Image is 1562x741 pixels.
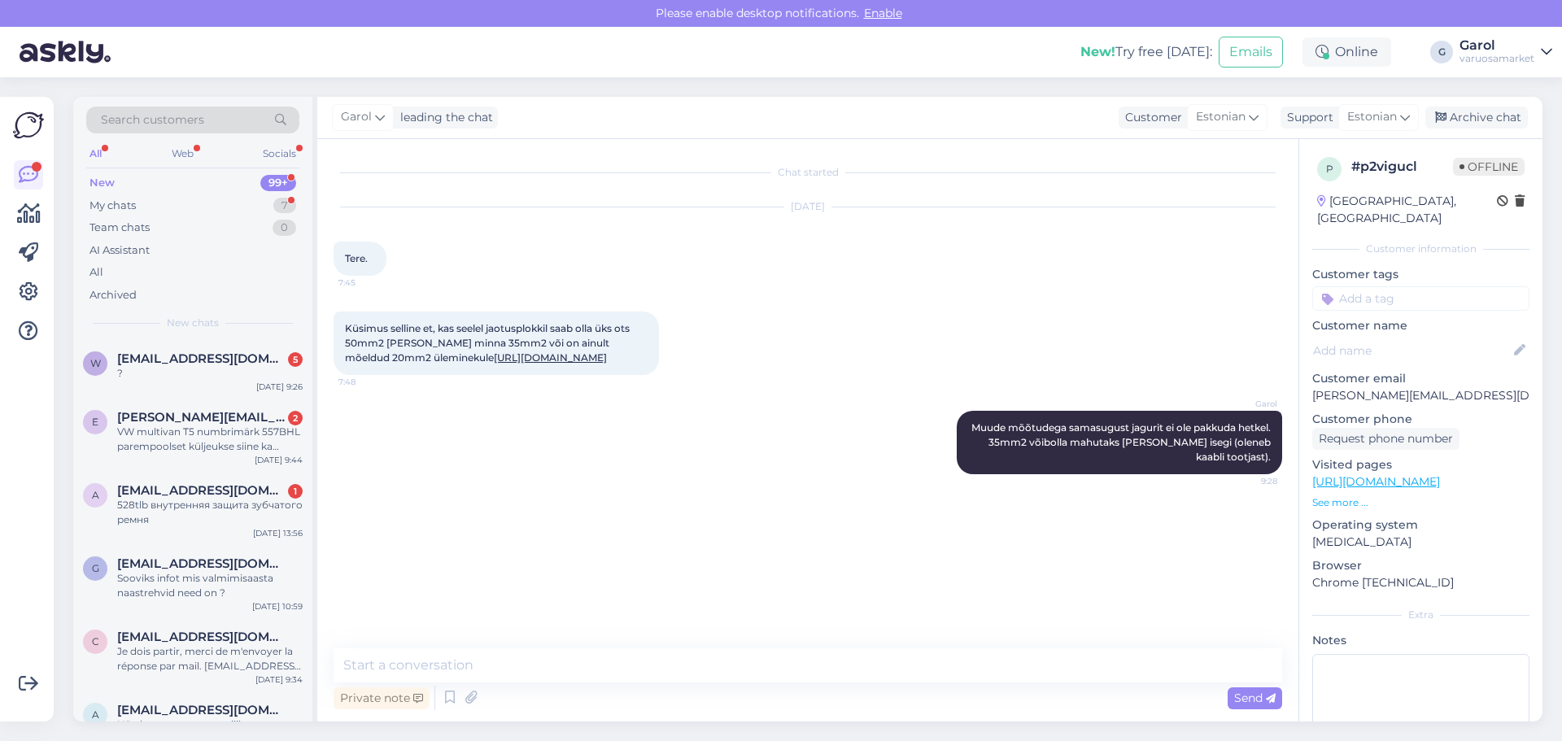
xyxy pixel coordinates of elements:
div: [GEOGRAPHIC_DATA], [GEOGRAPHIC_DATA] [1317,193,1497,227]
div: # p2vigucl [1351,157,1453,177]
div: 0 [273,220,296,236]
span: Search customers [101,111,204,129]
div: Web [168,143,197,164]
div: VW multivan T5 numbrimärk 557BHL parempoolset küljeukse siine ka müüte ja need Teil kodulehel [PE... [117,425,303,454]
span: gerlivaltin@gmail.com [117,556,286,571]
span: 7:48 [338,376,399,388]
img: Askly Logo [13,110,44,141]
a: Garolvaruosamarket [1459,39,1552,65]
div: Je dois partir, merci de m'envoyer la réponse par mail. [EMAIL_ADDRESS][DOMAIN_NAME] [117,644,303,673]
a: [URL][DOMAIN_NAME] [1312,474,1440,489]
p: Notes [1312,632,1529,649]
div: [DATE] 10:59 [252,600,303,612]
div: Sooviks infot mis valmimisaasta naastrehvid need on ? [117,571,303,600]
p: See more ... [1312,495,1529,510]
div: leading the chat [394,109,493,126]
div: 2 [288,411,303,425]
div: 99+ [260,175,296,191]
a: [URL][DOMAIN_NAME] [494,351,607,364]
div: New [89,175,115,191]
span: Garol [1216,398,1277,410]
div: Archived [89,287,137,303]
span: Estonian [1347,108,1397,126]
span: Estonian [1196,108,1246,126]
span: wirus655@hotmail.com [117,351,286,366]
div: AI Assistant [89,242,150,259]
div: [DATE] 9:34 [255,673,303,686]
p: [PERSON_NAME][EMAIL_ADDRESS][DOMAIN_NAME] [1312,387,1529,404]
div: All [86,143,105,164]
span: 7:45 [338,277,399,289]
div: [DATE] 9:44 [255,454,303,466]
span: c [92,635,99,647]
div: Online [1302,37,1391,67]
p: Customer name [1312,317,1529,334]
input: Add name [1313,342,1511,360]
p: Customer email [1312,370,1529,387]
div: [DATE] [334,199,1282,214]
button: Emails [1219,37,1283,68]
div: Request phone number [1312,428,1459,450]
div: Garol [1459,39,1534,52]
span: Tere. [345,252,368,264]
div: Support [1281,109,1333,126]
span: E [92,416,98,428]
input: Add a tag [1312,286,1529,311]
div: 528tlb внутренняя защита зубчатого ремня [117,498,303,527]
div: All [89,264,103,281]
div: 1 [288,484,303,499]
div: ? [117,366,303,381]
div: Private note [334,687,430,709]
div: Chat started [334,165,1282,180]
span: cedterrasson@live.fr [117,630,286,644]
div: Extra [1312,608,1529,622]
span: Küsimus selline et, kas seelel jaotusplokkil saab olla üks ots 50mm2 [PERSON_NAME] minna 35mm2 võ... [345,322,632,364]
span: Erik.molder12@gmail.com [117,410,286,425]
div: 5 [288,352,303,367]
span: Garol [341,108,372,126]
span: Anneliisjuhandi@gmail.com [117,703,286,717]
p: Operating system [1312,517,1529,534]
span: g [92,562,99,574]
div: Team chats [89,220,150,236]
span: New chats [167,316,219,330]
div: varuosamarket [1459,52,1534,65]
div: Archive chat [1425,107,1528,129]
div: Hästi ootan vastust meilile [117,717,303,732]
div: G [1430,41,1453,63]
span: Muude mõõtudega samasugust jagurit ei ole pakkuda hetkel. 35mm2 võibolla mahutaks [PERSON_NAME] i... [971,421,1273,463]
span: A [92,489,99,501]
div: Customer information [1312,242,1529,256]
span: w [90,357,101,369]
span: Enable [859,6,907,20]
div: Customer [1119,109,1182,126]
p: Customer tags [1312,266,1529,283]
div: [DATE] 13:56 [253,527,303,539]
p: Visited pages [1312,456,1529,473]
p: Customer phone [1312,411,1529,428]
div: 7 [273,198,296,214]
div: My chats [89,198,136,214]
p: Browser [1312,557,1529,574]
span: Offline [1453,158,1525,176]
span: p [1326,163,1333,175]
span: Aleksandr1963@inbox.ru [117,483,286,498]
p: Chrome [TECHNICAL_ID] [1312,574,1529,591]
p: [MEDICAL_DATA] [1312,534,1529,551]
span: Send [1234,691,1276,705]
div: [DATE] 9:26 [256,381,303,393]
b: New! [1080,44,1115,59]
span: 9:28 [1216,475,1277,487]
div: Try free [DATE]: [1080,42,1212,62]
div: Socials [260,143,299,164]
span: A [92,708,99,721]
